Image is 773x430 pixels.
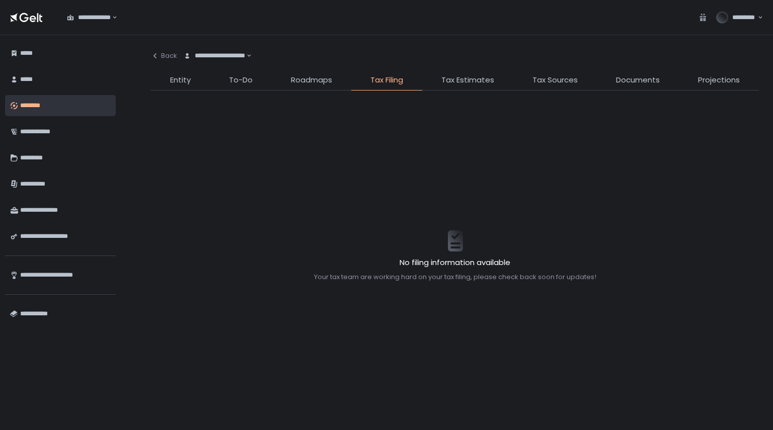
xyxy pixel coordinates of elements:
div: Your tax team are working hard on your tax filing, please check back soon for updates! [314,273,596,282]
h2: No filing information available [314,257,596,269]
span: Entity [170,74,191,86]
span: Tax Sources [532,74,578,86]
span: To-Do [229,74,253,86]
div: Back [151,51,177,60]
span: Tax Filing [370,74,403,86]
span: Documents [616,74,660,86]
div: Search for option [60,7,117,28]
div: Search for option [177,45,252,66]
span: Tax Estimates [441,74,494,86]
span: Roadmaps [291,74,332,86]
span: Projections [698,74,740,86]
button: Back [151,45,177,66]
